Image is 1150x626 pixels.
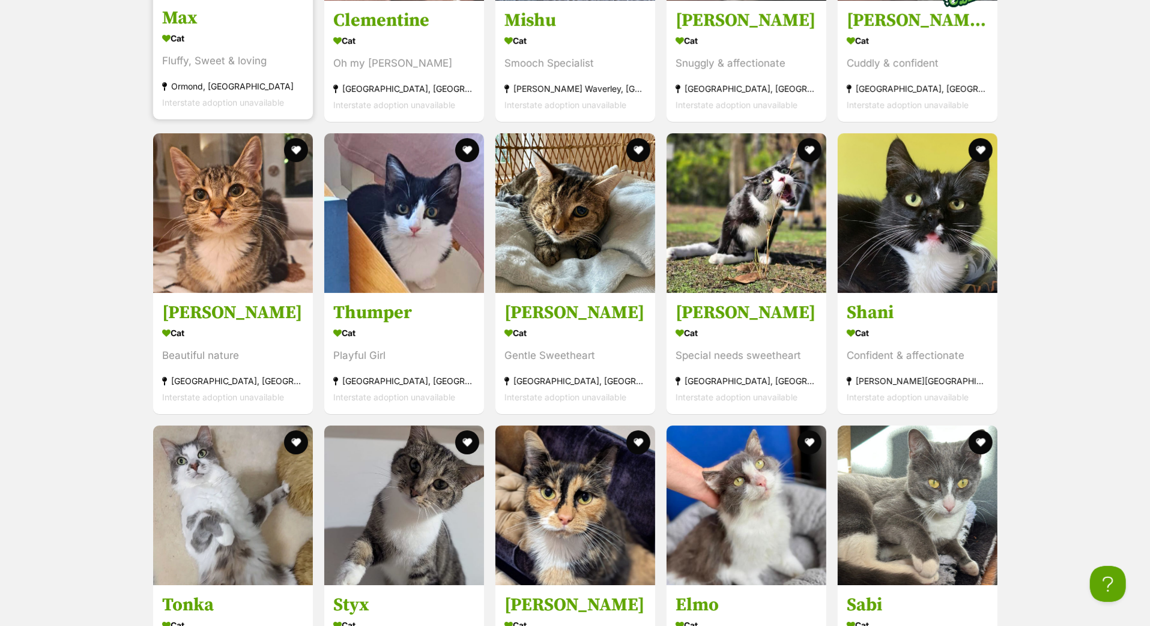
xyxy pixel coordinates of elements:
div: Beautiful nature [162,348,304,364]
div: Cat [676,32,817,49]
div: Cat [504,324,646,342]
div: Ormond, [GEOGRAPHIC_DATA] [162,78,304,94]
h3: [PERSON_NAME] [504,594,646,617]
h3: [PERSON_NAME] & [PERSON_NAME] [847,9,988,32]
div: Cat [333,324,475,342]
a: Thumper Cat Playful Girl [GEOGRAPHIC_DATA], [GEOGRAPHIC_DATA] Interstate adoption unavailable fav... [324,292,484,414]
h3: Styx [333,594,475,617]
img: Styx [324,426,484,585]
div: Cat [162,29,304,47]
button: favourite [626,430,650,454]
iframe: Help Scout Beacon - Open [1090,566,1126,602]
div: Playful Girl [333,348,475,364]
h3: [PERSON_NAME] [504,301,646,324]
h3: Max [162,7,304,29]
div: [GEOGRAPHIC_DATA], [GEOGRAPHIC_DATA] [676,373,817,389]
div: Cat [847,324,988,342]
button: favourite [969,430,993,454]
h3: Tonka [162,594,304,617]
button: favourite [284,138,308,162]
button: favourite [969,138,993,162]
img: Tonka [153,426,313,585]
img: Elmo [667,426,826,585]
button: favourite [626,138,650,162]
h3: [PERSON_NAME] [676,301,817,324]
h3: Sabi [847,594,988,617]
h3: Thumper [333,301,475,324]
span: Interstate adoption unavailable [333,392,455,402]
span: Interstate adoption unavailable [676,100,797,110]
button: favourite [797,430,822,454]
div: Confident & affectionate [847,348,988,364]
div: [GEOGRAPHIC_DATA], [GEOGRAPHIC_DATA] [847,80,988,97]
div: Fluffy, Sweet & loving [162,53,304,69]
span: Interstate adoption unavailable [847,392,969,402]
div: Cat [162,324,304,342]
div: Snuggly & affectionate [676,55,817,71]
img: Anna [495,426,655,585]
h3: Mishu [504,9,646,32]
button: favourite [455,430,479,454]
span: Interstate adoption unavailable [333,100,455,110]
button: favourite [284,430,308,454]
div: Special needs sweetheart [676,348,817,364]
h3: Shani [847,301,988,324]
div: [PERSON_NAME][GEOGRAPHIC_DATA] [847,373,988,389]
a: Shani Cat Confident & affectionate [PERSON_NAME][GEOGRAPHIC_DATA] Interstate adoption unavailable... [838,292,997,414]
div: [GEOGRAPHIC_DATA], [GEOGRAPHIC_DATA] [676,80,817,97]
img: Sabi [838,426,997,585]
div: Smooch Specialist [504,55,646,71]
span: Interstate adoption unavailable [847,100,969,110]
a: [PERSON_NAME] Cat Special needs sweetheart [GEOGRAPHIC_DATA], [GEOGRAPHIC_DATA] Interstate adopti... [667,292,826,414]
div: [PERSON_NAME] Waverley, [GEOGRAPHIC_DATA] [504,80,646,97]
div: [GEOGRAPHIC_DATA], [GEOGRAPHIC_DATA] [504,373,646,389]
img: Shani [838,133,997,293]
div: Oh my [PERSON_NAME] [333,55,475,71]
img: Maryann [153,133,313,293]
span: Interstate adoption unavailable [162,97,284,107]
div: [GEOGRAPHIC_DATA], [GEOGRAPHIC_DATA] [162,373,304,389]
div: Cat [504,32,646,49]
div: Cat [333,32,475,49]
h3: Elmo [676,594,817,617]
img: Thumper [324,133,484,293]
h3: Clementine [333,9,475,32]
a: [PERSON_NAME] Cat Beautiful nature [GEOGRAPHIC_DATA], [GEOGRAPHIC_DATA] Interstate adoption unava... [153,292,313,414]
h3: [PERSON_NAME] [676,9,817,32]
span: Interstate adoption unavailable [504,392,626,402]
button: favourite [797,138,822,162]
div: [GEOGRAPHIC_DATA], [GEOGRAPHIC_DATA] [333,373,475,389]
a: [PERSON_NAME] Cat Gentle Sweetheart [GEOGRAPHIC_DATA], [GEOGRAPHIC_DATA] Interstate adoption unav... [495,292,655,414]
span: Interstate adoption unavailable [676,392,797,402]
img: Lucy [667,133,826,293]
span: Interstate adoption unavailable [504,100,626,110]
div: Cat [847,32,988,49]
div: Cat [676,324,817,342]
span: Interstate adoption unavailable [162,392,284,402]
h3: [PERSON_NAME] [162,301,304,324]
div: [GEOGRAPHIC_DATA], [GEOGRAPHIC_DATA] [333,80,475,97]
img: Ellie May [495,133,655,293]
button: favourite [455,138,479,162]
div: Cuddly & confident [847,55,988,71]
div: Gentle Sweetheart [504,348,646,364]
